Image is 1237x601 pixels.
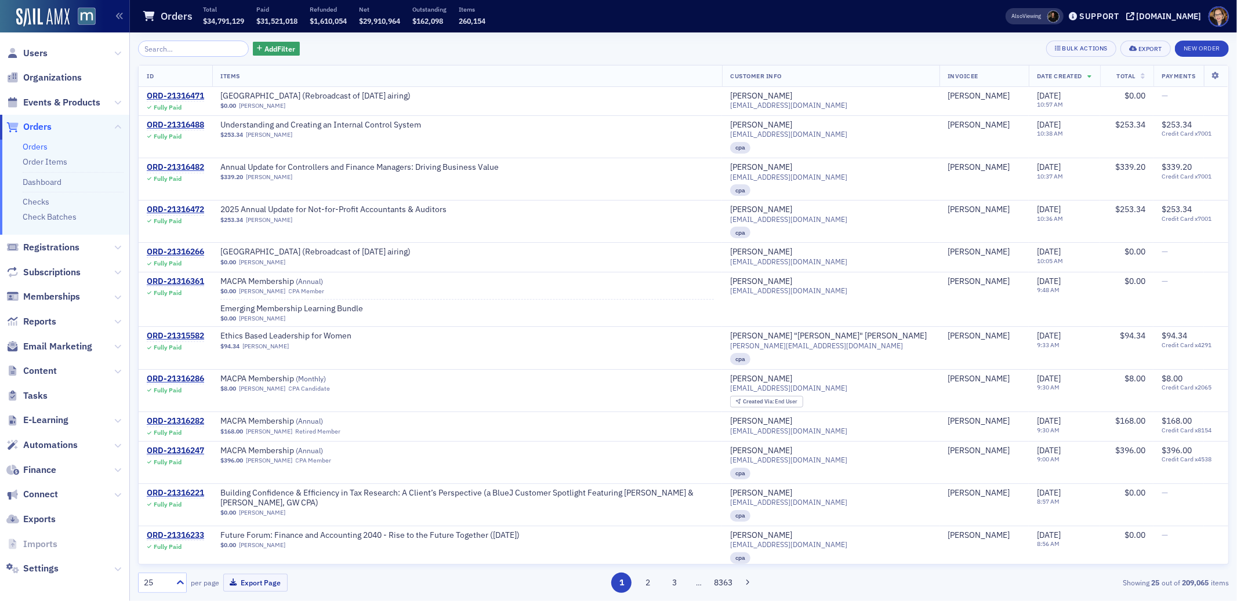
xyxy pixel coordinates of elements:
[948,91,1021,101] span: Erica Johnson
[730,130,847,139] span: [EMAIL_ADDRESS][DOMAIN_NAME]
[948,276,1021,287] span: Ali Dawood
[1138,46,1162,52] div: Export
[1162,204,1192,214] span: $253.34
[23,121,52,133] span: Orders
[730,488,792,498] a: [PERSON_NAME]
[1124,90,1145,101] span: $0.00
[154,289,182,297] div: Fully Paid
[1037,276,1061,286] span: [DATE]
[23,414,68,427] span: E-Learning
[220,488,714,508] a: Building Confidence & Efficiency in Tax Research: A Client’s Perspective (a BlueJ Customer Spotli...
[191,577,219,588] label: per page
[23,196,49,207] a: Checks
[948,162,1021,173] span: Paul Aitken
[730,184,750,196] div: cpa
[78,8,96,26] img: SailAMX
[730,276,792,287] div: [PERSON_NAME]
[223,574,288,592] button: Export Page
[1162,173,1220,180] span: Credit Card x7001
[948,416,1010,427] a: [PERSON_NAME]
[23,47,48,60] span: Users
[730,247,792,257] a: [PERSON_NAME]
[220,343,240,350] span: $94.34
[23,488,58,501] span: Connect
[664,573,684,593] button: 3
[220,91,411,101] span: MACPA Town Hall (Rebroadcast of September 2025 airing)
[412,5,447,13] p: Outstanding
[296,457,332,464] div: CPA Member
[256,5,298,13] p: Paid
[6,562,59,575] a: Settings
[220,162,499,173] a: Annual Update for Controllers and Finance Managers: Driving Business Value
[147,446,204,456] div: ORD-21316247
[147,488,204,498] a: ORD-21316221
[6,513,56,526] a: Exports
[147,247,204,257] a: ORD-21316266
[23,464,56,476] span: Finance
[730,331,927,341] a: [PERSON_NAME] "[PERSON_NAME]" [PERSON_NAME]
[23,562,59,575] span: Settings
[296,374,326,383] span: ( Monthly )
[1037,445,1061,456] span: [DATE]
[147,162,204,173] a: ORD-21316482
[147,205,204,215] a: ORD-21316472
[23,513,56,526] span: Exports
[16,8,70,27] a: SailAMX
[147,91,204,101] a: ORD-21316471
[239,287,285,295] a: [PERSON_NAME]
[730,530,792,541] div: [PERSON_NAME]
[6,47,48,60] a: Users
[1120,41,1171,57] button: Export
[147,120,204,130] a: ORD-21316488
[948,276,1010,287] a: [PERSON_NAME]
[948,530,1010,541] a: [PERSON_NAME]
[730,120,792,130] div: [PERSON_NAME]
[948,416,1021,427] span: Herb Geary
[730,416,792,427] a: [PERSON_NAME]
[948,120,1021,130] span: Paul Aitken
[743,398,775,405] span: Created Via :
[611,573,632,593] button: 1
[220,173,243,181] span: $339.20
[1037,330,1061,341] span: [DATE]
[6,266,81,279] a: Subscriptions
[220,258,236,266] span: $0.00
[1037,383,1060,391] time: 9:30 AM
[23,177,61,187] a: Dashboard
[6,71,82,84] a: Organizations
[147,530,204,541] div: ORD-21316233
[203,16,244,26] span: $34,791,129
[220,331,367,341] span: Ethics Based Leadership for Women
[154,133,182,140] div: Fully Paid
[203,5,244,13] p: Total
[220,446,367,456] span: MACPA Membership
[1037,246,1061,257] span: [DATE]
[154,429,182,436] div: Fully Paid
[220,530,520,541] a: Future Forum: Finance and Accounting 2040 - Rise to the Future Together ([DATE])
[1037,286,1060,294] time: 9:48 AM
[1079,11,1119,21] div: Support
[1162,215,1220,223] span: Credit Card x7001
[948,205,1010,215] a: [PERSON_NAME]
[730,374,792,384] a: [PERSON_NAME]
[23,290,80,303] span: Memberships
[730,341,903,350] span: [PERSON_NAME][EMAIL_ADDRESS][DOMAIN_NAME]
[948,374,1010,384] a: [PERSON_NAME]
[138,41,249,57] input: Search…
[948,205,1021,215] span: Paul Aitken
[359,5,400,13] p: Net
[730,162,792,173] a: [PERSON_NAME]
[6,389,48,402] a: Tasks
[730,446,792,456] a: [PERSON_NAME]
[948,247,1010,257] a: [PERSON_NAME]
[730,227,750,238] div: cpa
[154,260,182,267] div: Fully Paid
[6,96,100,109] a: Events & Products
[1162,330,1187,341] span: $94.34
